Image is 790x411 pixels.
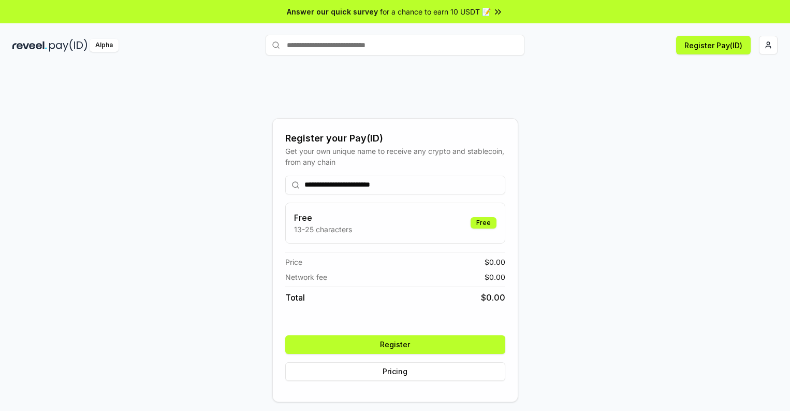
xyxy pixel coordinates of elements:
[294,224,352,235] p: 13-25 characters
[287,6,378,17] span: Answer our quick survey
[285,362,505,381] button: Pricing
[481,291,505,304] span: $ 0.00
[471,217,496,229] div: Free
[285,335,505,354] button: Register
[285,257,302,267] span: Price
[285,291,305,304] span: Total
[380,6,491,17] span: for a chance to earn 10 USDT 📝
[90,39,119,52] div: Alpha
[285,131,505,146] div: Register your Pay(ID)
[294,211,352,224] h3: Free
[485,257,505,267] span: $ 0.00
[285,272,327,282] span: Network fee
[485,272,505,282] span: $ 0.00
[285,146,505,167] div: Get your own unique name to receive any crypto and stablecoin, from any chain
[676,36,751,54] button: Register Pay(ID)
[12,39,47,52] img: reveel_dark
[49,39,87,52] img: pay_id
